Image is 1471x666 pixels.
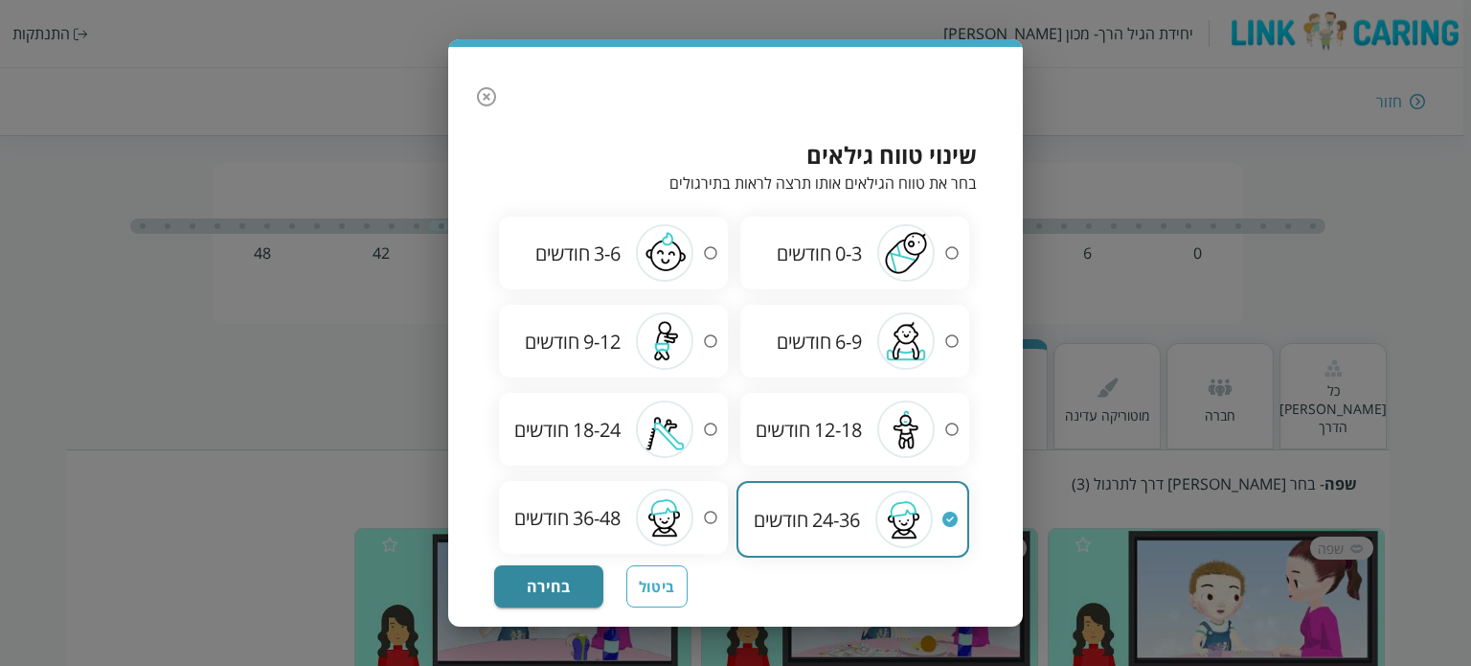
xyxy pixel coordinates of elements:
[835,329,862,355] span: 6-9
[626,565,688,608] button: ביטול
[494,172,977,194] div: בחר את טווח הגילאים אותו תרצה לראות בתירגולים
[835,241,862,266] span: 0-3
[514,417,569,443] span: חודשים
[636,224,693,282] img: icon
[594,241,621,266] span: 3-6
[875,491,933,548] img: icon
[573,417,621,443] span: 18-24
[535,241,590,266] span: חודשים
[877,401,935,458] img: icon
[777,329,831,355] span: חודשים
[814,417,862,443] span: 12-18
[877,224,935,282] img: icon
[525,329,579,355] span: חודשים
[636,401,693,458] img: icon
[777,241,831,266] span: חודשים
[514,505,569,531] span: חודשים
[636,312,693,370] img: icon
[494,565,603,608] button: בחירה
[636,489,693,546] img: icon
[494,139,977,171] h3: שינוי טווח גילאים
[877,312,935,370] img: icon
[573,505,621,531] span: 36-48
[812,507,860,533] span: 24-36
[756,417,810,443] span: חודשים
[583,329,621,355] span: 9-12
[754,507,808,533] span: חודשים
